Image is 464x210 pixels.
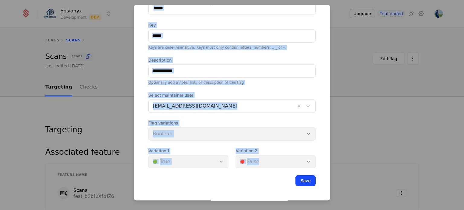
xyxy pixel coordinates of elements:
span: Select maintainer user [148,92,316,98]
span: Variation 2 [236,148,316,154]
button: Save [295,175,316,186]
span: Variation 1 [148,148,228,154]
span: Flag variations [148,120,316,126]
div: Optionally add a note, link, or description of this flag [148,80,316,85]
label: Description [148,57,316,63]
div: Keys are case-insensitive. Keys must only contain letters, numbers, ., _ or -. [148,45,316,50]
label: Key [148,22,316,28]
